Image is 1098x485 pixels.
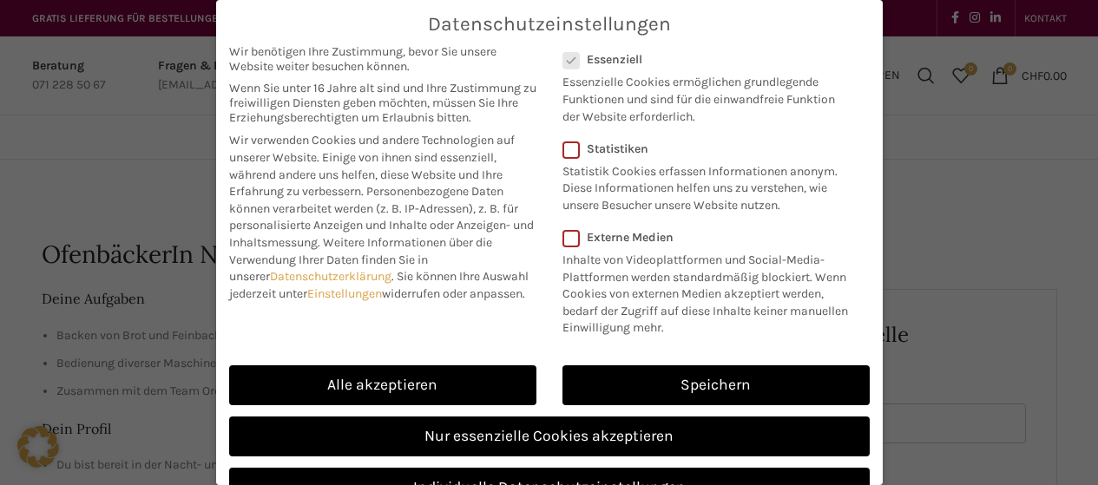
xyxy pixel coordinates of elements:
a: Einstellungen [307,286,382,301]
label: Essenziell [562,52,847,67]
p: Essenzielle Cookies ermöglichen grundlegende Funktionen und sind für die einwandfreie Funktion de... [562,67,847,125]
a: Speichern [562,365,870,405]
p: Inhalte von Videoplattformen und Social-Media-Plattformen werden standardmäßig blockiert. Wenn Co... [562,245,858,337]
a: Datenschutzerklärung [270,269,391,284]
span: Datenschutzeinstellungen [428,13,671,36]
p: Statistik Cookies erfassen Informationen anonym. Diese Informationen helfen uns zu verstehen, wie... [562,156,847,214]
label: Statistiken [562,141,847,156]
a: Alle akzeptieren [229,365,536,405]
span: Weitere Informationen über die Verwendung Ihrer Daten finden Sie in unserer . [229,235,492,284]
span: Wir verwenden Cookies und andere Technologien auf unserer Website. Einige von ihnen sind essenzie... [229,133,515,199]
span: Wenn Sie unter 16 Jahre alt sind und Ihre Zustimmung zu freiwilligen Diensten geben möchten, müss... [229,81,536,125]
label: Externe Medien [562,230,858,245]
span: Sie können Ihre Auswahl jederzeit unter widerrufen oder anpassen. [229,269,529,301]
a: Nur essenzielle Cookies akzeptieren [229,416,870,456]
span: Wir benötigen Ihre Zustimmung, bevor Sie unsere Website weiter besuchen können. [229,44,536,74]
span: Personenbezogene Daten können verarbeitet werden (z. B. IP-Adressen), z. B. für personalisierte A... [229,184,534,250]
